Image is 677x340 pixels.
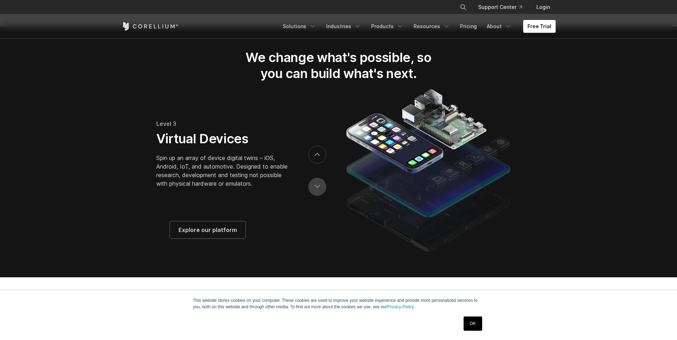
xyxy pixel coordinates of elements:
a: Pricing [456,20,481,33]
h2: We change what's possible, so you can build what's next. [234,50,444,81]
img: Corellium_Platform_RPI_L3_470 [343,87,513,254]
a: Solutions [278,20,320,33]
a: Login [531,1,556,14]
a: Resources [409,20,454,33]
button: next [308,146,326,164]
p: Spin up an array of device digital twins – iOS, Android, IoT, and automotive. Designed to enable ... [156,154,294,188]
a: OK [464,316,482,331]
span: Explore our platform [178,226,237,234]
a: Corellium Home [122,22,178,31]
a: Products [367,20,408,33]
div: Navigation Menu [451,1,556,14]
a: Free Trial [523,20,556,33]
p: This website stores cookies on your computer. These cookies are used to improve your website expe... [193,297,484,310]
a: Industries [322,20,365,33]
div: Navigation Menu [278,20,556,33]
a: Privacy Policy. [387,304,415,309]
a: Support Center [473,1,528,14]
a: Explore our platform [170,221,246,238]
h6: Level 3 [156,119,294,128]
button: previous [308,178,326,196]
a: About [483,20,516,33]
h3: Virtual Devices [156,131,294,146]
button: Search [457,1,470,14]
